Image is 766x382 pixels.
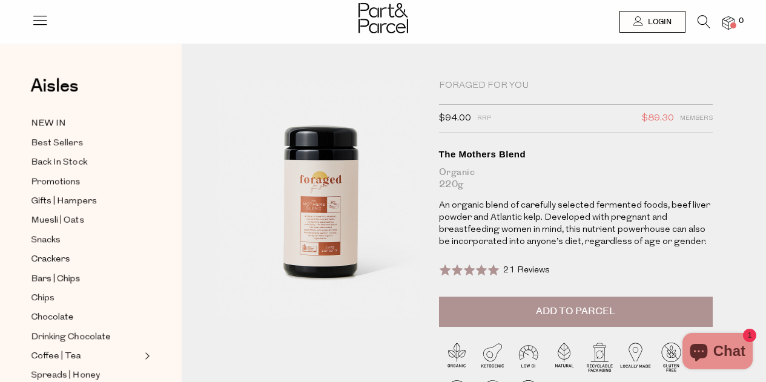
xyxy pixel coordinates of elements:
span: $94.00 [439,111,471,127]
span: Crackers [31,252,70,267]
a: Promotions [31,174,141,189]
img: P_P-ICONS-Live_Bec_V11_Low_Gi.svg [510,339,546,375]
a: Back In Stock [31,155,141,170]
a: Aisles [30,77,79,107]
img: P_P-ICONS-Live_Bec_V11_Recyclable_Packaging.svg [582,339,618,375]
span: Muesli | Oats [31,214,84,228]
span: Chocolate [31,311,74,325]
a: 0 [722,16,735,29]
span: Bars | Chips [31,272,81,286]
span: Drinking Chocolate [31,330,111,344]
span: Add to Parcel [536,305,615,318]
a: Crackers [31,252,141,267]
a: Chips [31,291,141,306]
img: The Mothers Blend [218,80,420,318]
img: P_P-ICONS-Live_Bec_V11_Locally_Made_2.svg [618,339,653,375]
img: P_P-ICONS-Live_Bec_V11_Natural.svg [546,339,582,375]
a: Drinking Chocolate [31,329,141,344]
span: Gifts | Hampers [31,194,97,209]
span: NEW IN [31,117,66,131]
a: Coffee | Tea [31,349,141,364]
img: P_P-ICONS-Live_Bec_V11_Organic.svg [439,339,475,375]
span: RRP [477,111,491,127]
span: Login [645,17,672,27]
a: Muesli | Oats [31,213,141,228]
a: Chocolate [31,310,141,325]
a: Bars | Chips [31,271,141,286]
span: 0 [736,16,747,27]
div: Foraged For You [439,80,713,92]
span: $89.30 [642,111,674,127]
span: Members [680,111,713,127]
span: Chips [31,291,54,306]
img: P_P-ICONS-Live_Bec_V11_Ketogenic.svg [475,339,510,375]
span: Aisles [30,73,79,99]
a: Gifts | Hampers [31,194,141,209]
inbox-online-store-chat: Shopify online store chat [679,333,756,372]
button: Expand/Collapse Coffee | Tea [142,349,150,363]
span: 21 Reviews [503,266,550,275]
div: The Mothers Blend [439,148,713,160]
p: An organic blend of carefully selected fermented foods, beef liver powder and Atlantic kelp. Deve... [439,200,713,248]
span: Promotions [31,175,81,189]
span: Coffee | Tea [31,349,81,364]
span: Back In Stock [31,156,87,170]
img: P_P-ICONS-Live_Bec_V11_Gluten_Free.svg [653,339,689,375]
img: Part&Parcel [358,3,408,33]
div: Organic 220g [439,166,713,191]
a: Best Sellers [31,136,141,151]
span: Best Sellers [31,136,83,151]
a: Snacks [31,232,141,248]
a: Login [619,11,685,33]
button: Add to Parcel [439,297,713,327]
a: NEW IN [31,116,141,131]
span: Snacks [31,233,61,248]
